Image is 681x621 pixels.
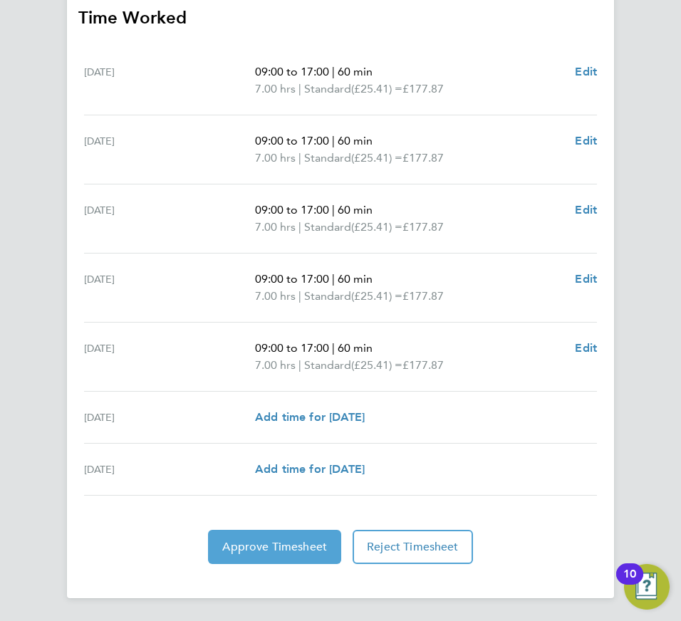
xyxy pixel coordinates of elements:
div: [DATE] [84,340,255,374]
span: 7.00 hrs [255,151,296,165]
span: Edit [575,272,597,286]
span: | [332,272,335,286]
span: Add time for [DATE] [255,410,365,424]
h3: Time Worked [78,6,603,29]
span: Standard [304,80,351,98]
span: (£25.41) = [351,220,402,234]
span: (£25.41) = [351,82,402,95]
button: Reject Timesheet [353,530,473,564]
span: 7.00 hrs [255,289,296,303]
span: (£25.41) = [351,151,402,165]
span: Reject Timesheet [367,540,459,554]
a: Edit [575,340,597,357]
span: 60 min [338,341,373,355]
span: | [332,341,335,355]
span: 09:00 to 17:00 [255,341,329,355]
span: 60 min [338,65,373,78]
span: Standard [304,150,351,167]
div: [DATE] [84,461,255,478]
a: Add time for [DATE] [255,409,365,426]
span: £177.87 [402,358,444,372]
span: | [332,65,335,78]
div: [DATE] [84,409,255,426]
span: £177.87 [402,151,444,165]
div: 10 [623,574,636,593]
span: Edit [575,341,597,355]
span: 09:00 to 17:00 [255,65,329,78]
span: £177.87 [402,289,444,303]
span: Edit [575,134,597,147]
span: £177.87 [402,82,444,95]
span: Approve Timesheet [222,540,327,554]
span: £177.87 [402,220,444,234]
a: Edit [575,63,597,80]
a: Edit [575,271,597,288]
span: Edit [575,203,597,216]
span: 09:00 to 17:00 [255,272,329,286]
span: | [332,203,335,216]
a: Edit [575,202,597,219]
div: [DATE] [84,271,255,305]
span: 09:00 to 17:00 [255,203,329,216]
span: 7.00 hrs [255,358,296,372]
span: (£25.41) = [351,289,402,303]
button: Open Resource Center, 10 new notifications [624,564,670,610]
div: [DATE] [84,63,255,98]
span: 09:00 to 17:00 [255,134,329,147]
div: [DATE] [84,202,255,236]
span: | [332,134,335,147]
span: | [298,289,301,303]
span: | [298,358,301,372]
span: 60 min [338,134,373,147]
span: Standard [304,288,351,305]
span: 7.00 hrs [255,220,296,234]
span: | [298,82,301,95]
span: Edit [575,65,597,78]
span: | [298,220,301,234]
button: Approve Timesheet [208,530,341,564]
div: [DATE] [84,132,255,167]
span: Standard [304,357,351,374]
span: | [298,151,301,165]
span: Standard [304,219,351,236]
span: (£25.41) = [351,358,402,372]
span: Add time for [DATE] [255,462,365,476]
span: 60 min [338,272,373,286]
span: 60 min [338,203,373,216]
span: 7.00 hrs [255,82,296,95]
a: Edit [575,132,597,150]
a: Add time for [DATE] [255,461,365,478]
